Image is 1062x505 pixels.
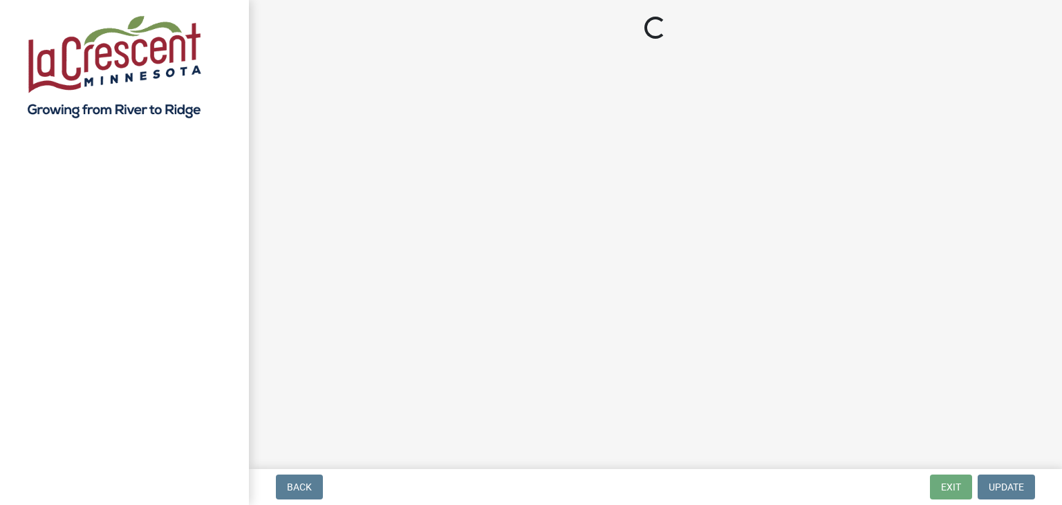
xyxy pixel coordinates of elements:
img: City of La Crescent, Minnesota [28,15,201,118]
button: Back [276,475,323,499]
button: Exit [930,475,972,499]
span: Back [287,481,312,493]
span: Update [989,481,1024,493]
button: Update [978,475,1035,499]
